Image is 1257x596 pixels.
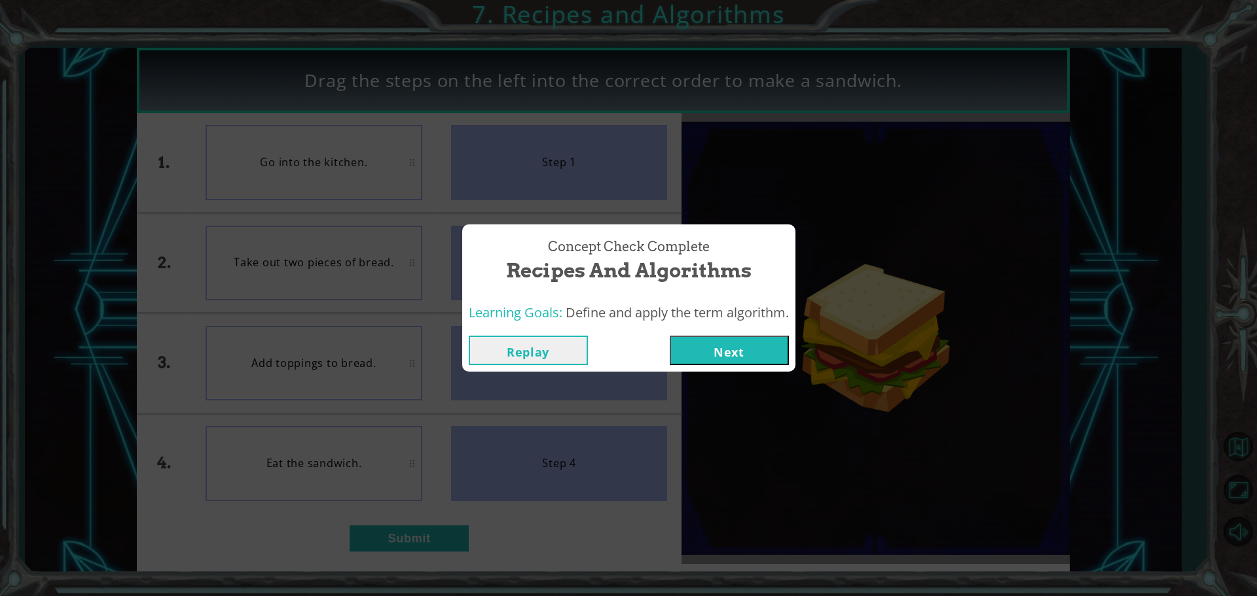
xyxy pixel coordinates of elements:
span: Define and apply the term algorithm. [566,304,789,321]
button: Next [670,336,789,365]
span: Learning Goals: [469,304,562,321]
span: Concept Check Complete [548,237,710,256]
button: Replay [469,336,588,365]
span: Recipes and Algorithms [506,256,752,285]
